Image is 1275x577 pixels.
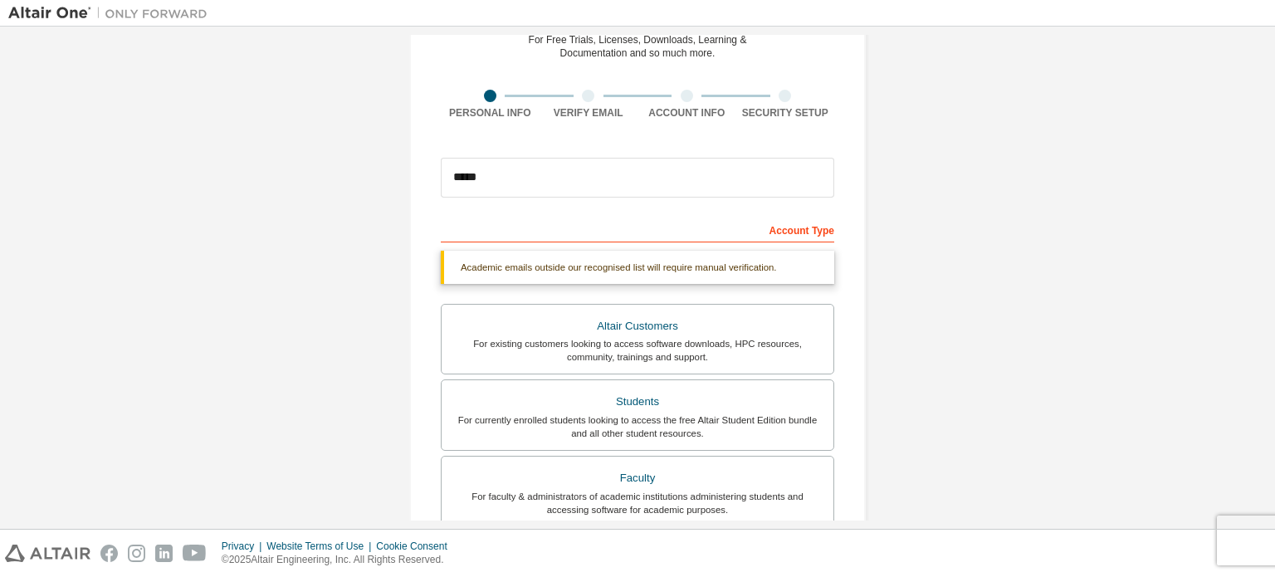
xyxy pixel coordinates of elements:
[8,5,216,22] img: Altair One
[452,490,823,516] div: For faculty & administrators of academic institutions administering students and accessing softwa...
[100,545,118,562] img: facebook.svg
[183,545,207,562] img: youtube.svg
[452,467,823,490] div: Faculty
[155,545,173,562] img: linkedin.svg
[540,106,638,120] div: Verify Email
[376,540,457,553] div: Cookie Consent
[128,545,145,562] img: instagram.svg
[441,251,834,284] div: Academic emails outside our recognised list will require manual verification.
[452,337,823,364] div: For existing customers looking to access software downloads, HPC resources, community, trainings ...
[222,540,266,553] div: Privacy
[441,216,834,242] div: Account Type
[452,413,823,440] div: For currently enrolled students looking to access the free Altair Student Edition bundle and all ...
[452,315,823,338] div: Altair Customers
[441,106,540,120] div: Personal Info
[736,106,835,120] div: Security Setup
[452,390,823,413] div: Students
[529,33,747,60] div: For Free Trials, Licenses, Downloads, Learning & Documentation and so much more.
[5,545,90,562] img: altair_logo.svg
[222,553,457,567] p: © 2025 Altair Engineering, Inc. All Rights Reserved.
[637,106,736,120] div: Account Info
[266,540,376,553] div: Website Terms of Use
